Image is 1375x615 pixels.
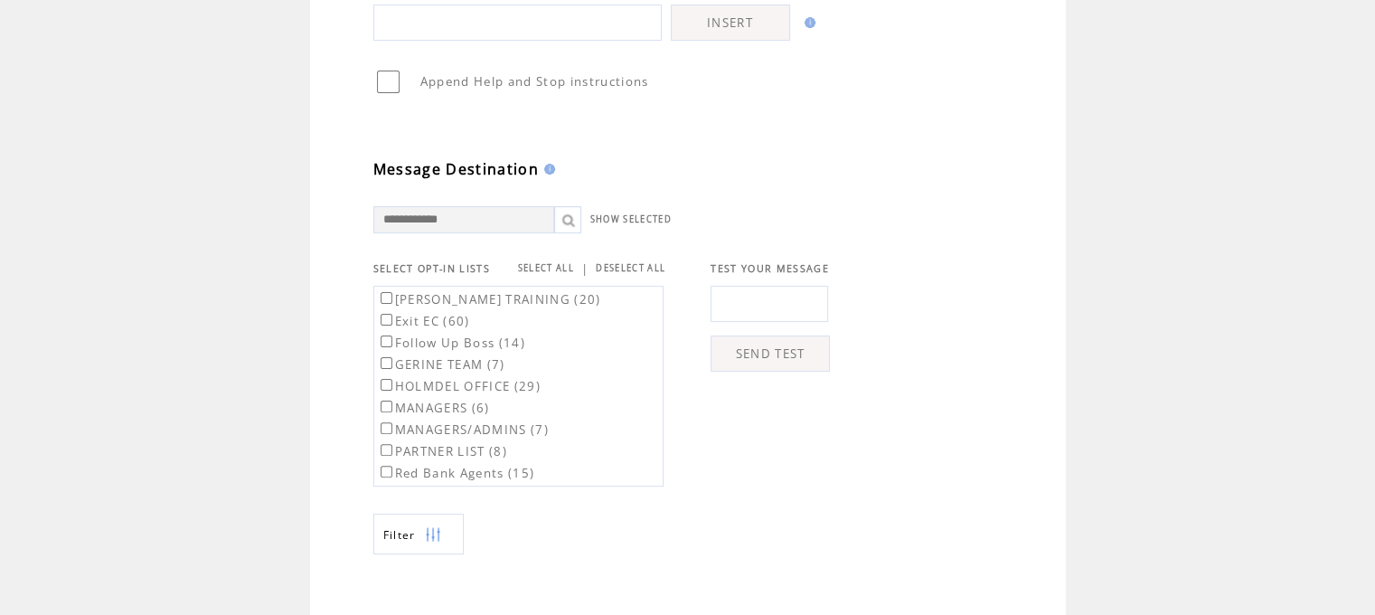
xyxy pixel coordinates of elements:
a: DESELECT ALL [596,262,665,274]
span: Append Help and Stop instructions [420,73,649,90]
input: MANAGERS (6) [381,401,392,412]
input: MANAGERS/ADMINS (7) [381,422,392,434]
input: [PERSON_NAME] TRAINING (20) [381,292,392,304]
label: [PERSON_NAME] TRAINING (20) [377,291,601,307]
input: PARTNER LIST (8) [381,444,392,456]
label: Exit EC (60) [377,313,470,329]
input: Exit EC (60) [381,314,392,326]
span: Show filters [383,527,416,543]
label: GERINE TEAM (7) [377,356,505,373]
input: Follow Up Boss (14) [381,336,392,347]
a: SELECT ALL [518,262,574,274]
label: PARTNER LIST (8) [377,443,507,459]
label: Red Bank Agents (15) [377,465,535,481]
span: SELECT OPT-IN LISTS [373,262,490,275]
a: SEND TEST [711,336,830,372]
img: help.gif [799,17,815,28]
a: SHOW SELECTED [590,213,672,225]
img: help.gif [539,164,555,175]
label: Follow Up Boss (14) [377,335,525,351]
span: TEST YOUR MESSAGE [711,262,829,275]
label: MANAGERS (6) [377,400,490,416]
a: Filter [373,514,464,554]
a: INSERT [671,5,790,41]
input: HOLMDEL OFFICE (29) [381,379,392,391]
span: Message Destination [373,159,539,179]
label: HOLMDEL OFFICE (29) [377,378,541,394]
span: | [581,260,589,277]
img: filters.png [425,515,441,555]
input: Red Bank Agents (15) [381,466,392,478]
label: MANAGERS/ADMINS (7) [377,421,549,438]
input: GERINE TEAM (7) [381,357,392,369]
